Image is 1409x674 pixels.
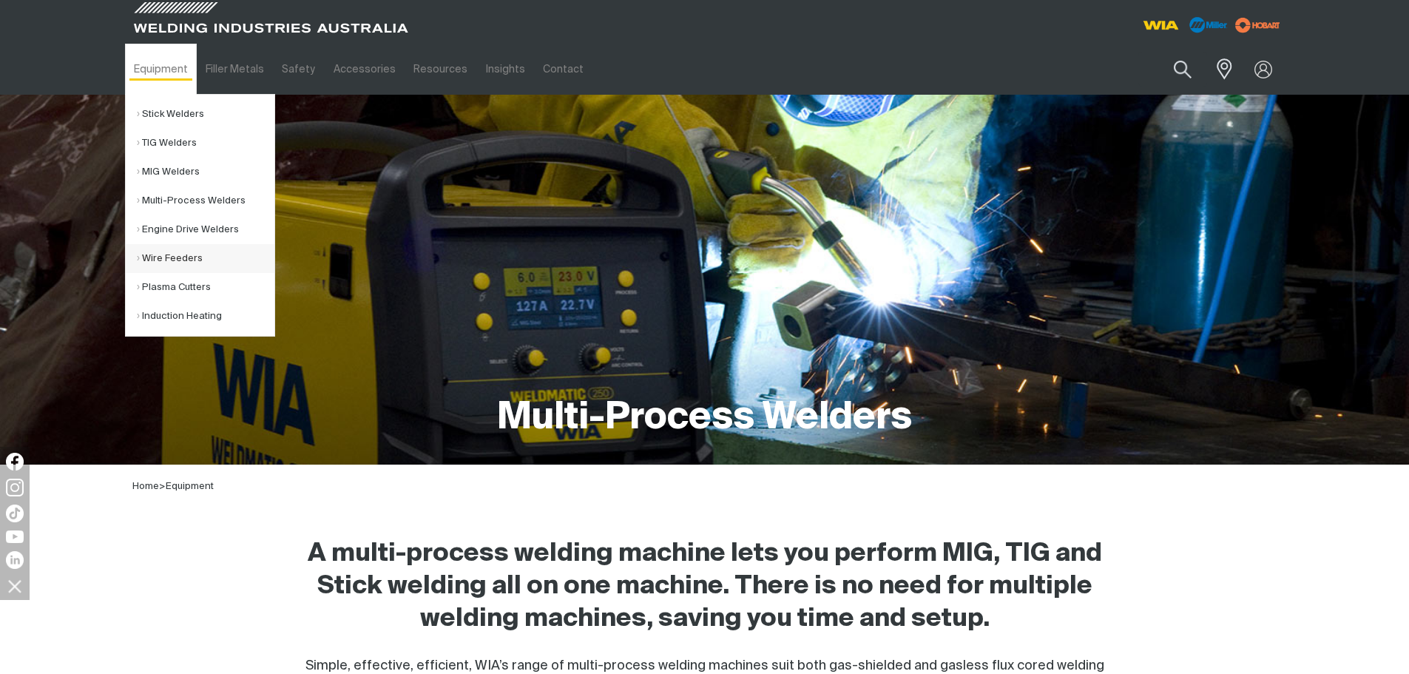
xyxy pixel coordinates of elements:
img: LinkedIn [6,551,24,569]
a: Accessories [325,44,405,95]
h2: A multi-process welding machine lets you perform MIG, TIG and Stick welding all on one machine. T... [288,538,1122,636]
a: Stick Welders [137,100,274,129]
a: Equipment [125,44,197,95]
img: Instagram [6,479,24,496]
h1: Multi-Process Welders [497,394,912,442]
a: Filler Metals [197,44,273,95]
img: miller [1231,14,1285,36]
span: > [159,482,166,491]
a: Insights [476,44,533,95]
a: Engine Drive Welders [137,215,274,244]
a: MIG Welders [137,158,274,186]
a: Wire Feeders [137,244,274,273]
a: Home [132,482,159,491]
button: Search products [1158,52,1208,87]
a: Plasma Cutters [137,273,274,302]
input: Product name or item number... [1138,52,1207,87]
img: YouTube [6,530,24,543]
img: hide socials [2,573,27,599]
nav: Main [125,44,995,95]
a: Induction Heating [137,302,274,331]
ul: Equipment Submenu [125,94,275,337]
a: Safety [273,44,324,95]
a: Multi-Process Welders [137,186,274,215]
a: TIG Welders [137,129,274,158]
a: Equipment [166,482,214,491]
a: Contact [534,44,592,95]
img: Facebook [6,453,24,471]
a: Resources [405,44,476,95]
img: TikTok [6,505,24,522]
